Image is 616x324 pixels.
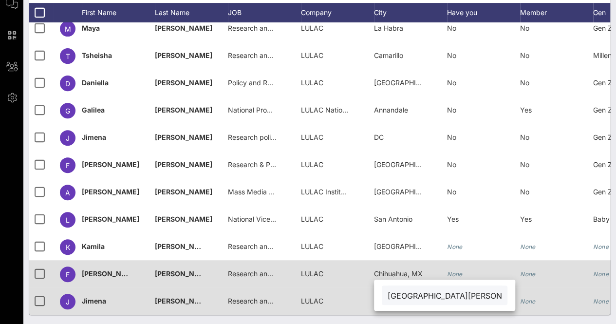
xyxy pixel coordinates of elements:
span: La Habra [374,24,403,32]
span: LULAC [301,242,323,250]
span: [GEOGRAPHIC_DATA] [374,78,444,87]
span: No [520,51,529,59]
span: Annandale [374,106,408,114]
div: JOB [228,3,301,22]
span: San Antonio [374,215,412,223]
span: [PERSON_NAME] [155,269,212,278]
span: [PERSON_NAME] [82,160,139,169]
span: Yes [520,215,532,223]
span: Research and Policy Fellow [228,269,314,278]
span: [PERSON_NAME] [155,51,212,59]
span: No [447,24,456,32]
span: Jimena [82,297,106,305]
span: No [447,78,456,87]
i: None [520,243,536,250]
span: [PERSON_NAME] [82,215,139,223]
span: No [520,160,529,169]
i: None [520,298,536,305]
span: [PERSON_NAME] [155,297,212,305]
i: None [447,243,463,250]
span: LULAC Institute [301,188,351,196]
span: F [66,270,70,279]
span: [GEOGRAPHIC_DATA][US_STATE], [GEOGRAPHIC_DATA] [374,242,555,250]
span: Yes [447,215,459,223]
span: [PERSON_NAME] [155,133,212,141]
span: F [66,161,70,170]
span: Yes [520,106,532,114]
span: Research policy fellow [228,133,299,141]
span: Research and Policy Fellow [228,51,314,59]
span: National Program Coordinator [228,106,323,114]
span: J [66,298,70,306]
span: No [520,24,529,32]
span: [GEOGRAPHIC_DATA] [374,188,444,196]
span: No [447,160,456,169]
span: [PERSON_NAME] [82,269,139,278]
span: Research & Policy Fellow [228,160,306,169]
span: LULAC [301,215,323,223]
span: Jimena [82,133,106,141]
div: Last Name [155,3,228,22]
span: LULAC [301,78,323,87]
span: [PERSON_NAME] [155,78,212,87]
div: First Name [82,3,155,22]
span: G [65,107,70,115]
span: Research and Policy Fellow [228,297,314,305]
span: LULAC [301,297,323,305]
span: [PERSON_NAME] [155,160,212,169]
span: Daniella [82,78,109,87]
span: [PERSON_NAME] [155,24,212,32]
span: National Vice President for Veterans [228,215,343,223]
span: Maya [82,24,100,32]
span: Policy and Research Fellow [228,78,314,87]
span: No [447,106,456,114]
span: L [66,216,70,224]
span: Tsheisha [82,51,112,59]
span: M [65,25,71,33]
span: LULAC [301,51,323,59]
span: [PERSON_NAME] [155,215,212,223]
span: [PERSON_NAME] [155,106,212,114]
span: [GEOGRAPHIC_DATA] [374,160,444,169]
span: T [66,52,70,60]
span: Research and Policy Fellow [228,242,314,250]
span: Galilea [82,106,105,114]
span: LULAC National Educational Service Centers, Inc. (LNESC) [301,106,488,114]
span: Research and Policy Fellow [228,24,314,32]
span: LULAC [301,160,323,169]
span: LULAC [301,24,323,32]
span: [PERSON_NAME] [155,242,212,250]
div: City [374,3,447,22]
span: No [447,51,456,59]
span: Chihuahua, MX [374,269,423,278]
span: LULAC [301,133,323,141]
i: None [447,270,463,278]
span: [PERSON_NAME] [155,188,212,196]
div: Have you [447,3,520,22]
span: No [520,133,529,141]
span: K [66,243,70,251]
span: A [65,189,70,197]
span: D [65,79,70,88]
span: No [520,188,529,196]
div: Member [520,3,593,22]
i: None [593,298,609,305]
i: None [593,243,609,250]
span: J [66,134,70,142]
span: Mass Media & Communications Producer [228,188,359,196]
i: None [593,270,609,278]
i: None [520,270,536,278]
span: No [447,188,456,196]
span: [PERSON_NAME] [82,188,139,196]
span: DC [374,133,384,141]
span: Kamila [82,242,105,250]
span: Camarillo [374,51,403,59]
span: No [520,78,529,87]
span: LULAC [301,269,323,278]
span: No [447,133,456,141]
div: Company [301,3,374,22]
